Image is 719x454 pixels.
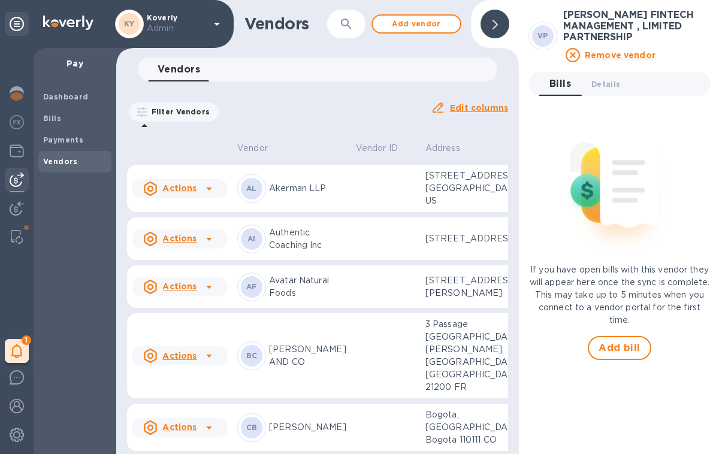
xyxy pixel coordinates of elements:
[269,274,346,299] p: Avatar Natural Foods
[269,182,346,195] p: Akerman LLP
[162,282,197,291] u: Actions
[425,142,476,155] span: Address
[5,12,29,36] div: Unpin categories
[269,421,346,434] p: [PERSON_NAME]
[162,234,197,243] u: Actions
[43,135,83,144] b: Payments
[162,183,197,193] u: Actions
[450,103,508,113] u: Edit columns
[124,19,135,28] b: KY
[43,16,93,30] img: Logo
[43,114,61,123] b: Bills
[158,61,200,78] span: Vendors
[356,142,413,155] span: Vendor ID
[599,341,641,355] span: Add bill
[425,318,525,394] p: 3 Passage [GEOGRAPHIC_DATA][PERSON_NAME], [GEOGRAPHIC_DATA], [GEOGRAPHIC_DATA] 21200 FR
[10,115,24,129] img: Foreign exchange
[356,142,398,155] p: Vendor ID
[147,14,207,35] p: Koverly
[162,351,197,361] u: Actions
[528,264,711,326] p: If you have open bills with this vendor they will appear here once the sync is complete. This may...
[246,351,258,360] b: BC
[246,282,257,291] b: AF
[585,50,655,60] u: Remove vendor
[43,92,89,101] b: Dashboard
[246,423,258,432] b: CB
[588,336,651,360] button: Add bill
[563,10,711,43] h3: [PERSON_NAME] FINTECH MANAGEMENT , LIMITED PARTNERSHIP
[147,22,207,35] p: Admin
[425,170,525,207] p: [STREET_ADDRESS] [GEOGRAPHIC_DATA] US
[382,17,451,31] span: Add vendor
[43,57,107,69] p: Pay
[269,343,346,368] p: [PERSON_NAME] AND CO
[147,107,210,117] p: Filter Vendors
[425,232,525,245] p: [STREET_ADDRESS]
[269,226,346,252] p: Authentic Coaching Inc
[591,78,620,90] span: Details
[246,184,257,193] b: AL
[371,14,461,34] button: Add vendor
[237,142,268,155] p: Vendor
[247,234,256,243] b: AI
[537,31,548,40] b: VP
[10,144,24,158] img: Wallets
[22,335,31,345] span: 1
[237,142,283,155] span: Vendor
[425,142,460,155] p: Address
[43,157,78,166] b: Vendors
[244,14,327,34] h1: Vendors
[425,274,525,299] p: [STREET_ADDRESS][PERSON_NAME]
[425,408,525,446] p: Bogota, [GEOGRAPHIC_DATA], Bogota 110111 CO
[162,422,197,432] u: Actions
[549,75,571,92] span: Bills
